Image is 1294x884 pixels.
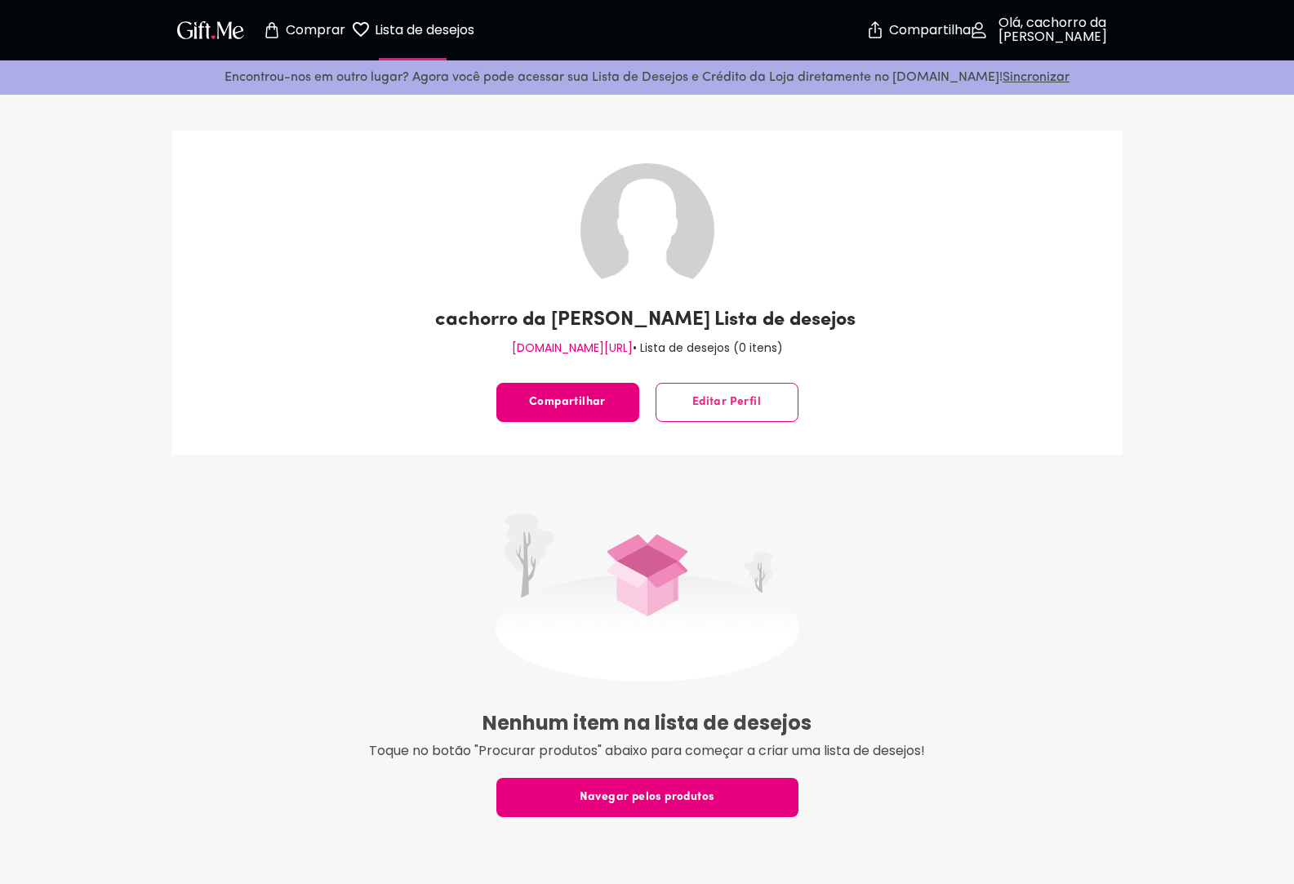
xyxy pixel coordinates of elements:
button: Navegar pelos produtos [496,778,798,817]
button: Página de lista de desejos [368,4,458,56]
a: Sincronizar [1003,71,1069,84]
button: Logotipo GiftMe [172,20,249,40]
font: Navegar pelos produtos [580,791,715,803]
font: Comprar [286,20,345,39]
font: Lista de desejos [375,20,474,39]
font: ) [777,340,783,356]
font: • Lista de desejos ( [633,340,739,356]
font: Compartilhar [889,20,976,39]
font: Nenhum item na lista de desejos [482,709,812,736]
img: Logotipo GiftMe [174,18,247,42]
button: Compartilhar [892,2,949,59]
font: Compartilhar [529,396,606,408]
button: Editar perfil [656,383,798,422]
img: seguro [865,20,885,40]
img: Convidado 315118 [580,163,714,297]
font: Toque no botão "Procurar produtos" abaixo para começar a criar uma lista de desejos! [369,741,925,760]
button: Página da loja [259,4,349,56]
font: cachorro da [PERSON_NAME] [435,310,710,330]
font: Encontrou-nos em outro lugar? Agora você pode acessar sua Lista de Desejos e Crédito da Loja dire... [225,71,1003,84]
font: Lista de desejos [714,310,856,330]
font: Olá, cachorro da [PERSON_NAME] [998,13,1107,46]
button: Olá, cachorro da [PERSON_NAME] [959,4,1123,56]
font: 0 itens [739,340,777,356]
font: Editar perfil [692,396,761,408]
button: Compartilhar [496,383,639,422]
img: A lista de desejos está vazia [496,513,799,682]
font: [DOMAIN_NAME][URL] [512,340,633,356]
